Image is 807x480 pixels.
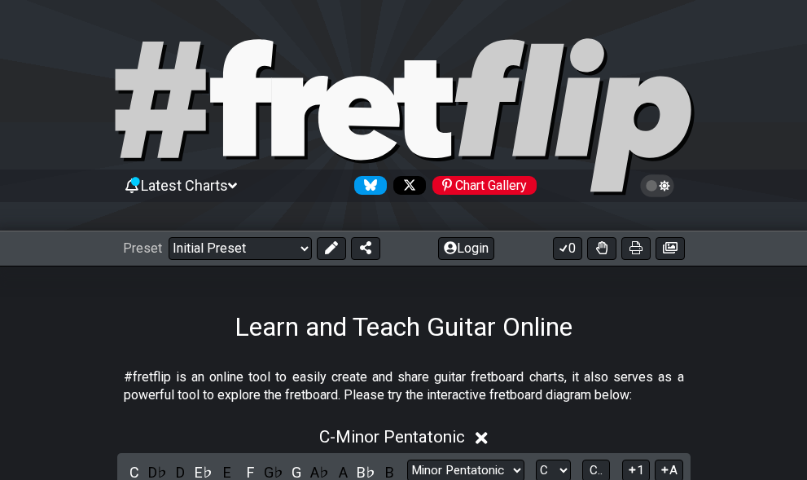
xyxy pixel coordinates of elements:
button: Login [438,237,494,260]
a: Follow #fretflip at Bluesky [348,176,387,195]
span: Latest Charts [141,177,228,194]
span: Preset [123,240,162,256]
p: #fretflip is an online tool to easily create and share guitar fretboard charts, it also serves as... [124,368,684,405]
span: Toggle light / dark theme [648,178,667,193]
button: Share Preset [351,237,380,260]
a: Follow #fretflip at X [387,176,426,195]
h1: Learn and Teach Guitar Online [235,311,572,342]
button: Print [621,237,651,260]
button: Toggle Dexterity for all fretkits [587,237,616,260]
select: Preset [169,237,312,260]
span: C.. [590,463,603,478]
button: Edit Preset [317,237,346,260]
button: 0 [553,237,582,260]
div: Chart Gallery [432,176,537,195]
button: Create image [656,237,685,260]
a: #fretflip at Pinterest [426,176,537,195]
span: C - Minor Pentatonic [319,427,465,447]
